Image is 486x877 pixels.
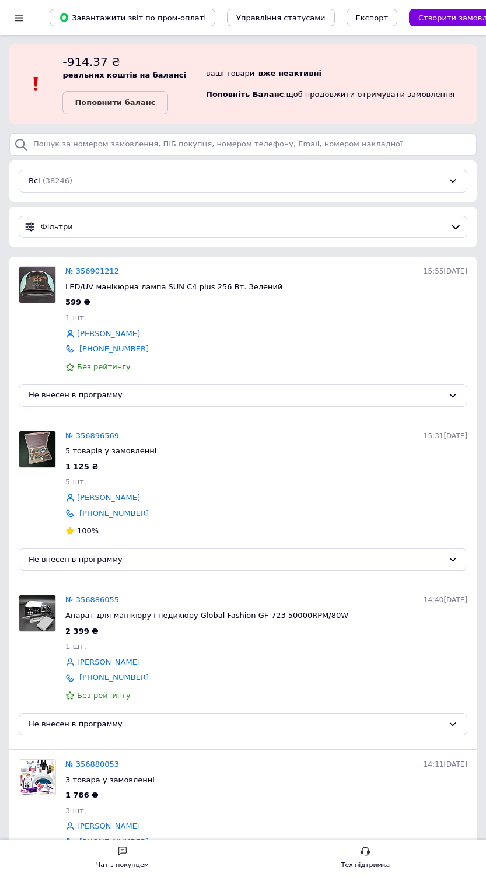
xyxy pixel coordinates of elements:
b: вже неактивні [258,69,321,78]
div: Не внесен в программу [29,554,443,566]
a: Поповнити баланс [62,91,167,114]
span: 100% [77,526,99,535]
a: [PHONE_NUMBER] [79,344,149,353]
button: Управління статусами [227,9,335,26]
b: Поповнити баланс [75,98,155,107]
span: 2 399 ₴ [65,627,98,635]
span: 599 ₴ [65,298,90,306]
a: [PERSON_NAME] [77,657,140,668]
a: [PHONE_NUMBER] [79,837,149,846]
span: Без рейтингу [77,691,131,700]
span: 1 125 ₴ [65,462,98,471]
span: 1 шт. [65,313,86,322]
span: Апарат для манікюру і педикюру Global Fashion GF-723 50000RPM/80W [65,611,348,620]
a: [PHONE_NUMBER] [79,673,149,682]
div: Не внесен в программу [29,389,443,401]
span: 15:31[DATE] [424,432,467,440]
div: 3 товара у замовленні [65,775,467,785]
span: 1 786 ₴ [65,791,98,799]
span: 3 шт. [65,806,86,815]
a: Фото товару [19,266,56,303]
span: 5 шт. [65,477,86,486]
span: 1 шт. [65,642,86,651]
span: Завантажити звіт по пром-оплаті [59,12,206,23]
span: 15:55[DATE] [424,267,467,275]
a: № 356880053 [65,760,119,768]
img: Фото товару [19,267,55,303]
button: Експорт [347,9,398,26]
span: Фільтри [41,222,446,233]
div: Не внесен в программу [29,718,443,731]
a: № 356886055 [65,595,119,604]
img: Фото товару [19,760,55,796]
a: Фото товару [19,759,56,796]
div: Чат з покупцем [96,859,149,871]
a: [PERSON_NAME] [77,821,140,832]
b: Поповніть Баланс [206,90,284,99]
a: № 356901212 [65,267,119,275]
button: Завантажити звіт по пром-оплаті [50,9,215,26]
span: Управління статусами [236,13,326,22]
img: Фото товару [19,595,55,631]
a: № 356896569 [65,431,119,440]
span: LED/UV манікюрна лампа SUN C4 plus 256 Вт. Зелений [65,282,282,291]
span: Без рейтингу [77,362,131,371]
span: 14:40[DATE] [424,596,467,604]
span: 14:11[DATE] [424,760,467,768]
b: реальних коштів на балансі [62,71,186,79]
div: ваші товари , щоб продовжити отримувати замовлення [206,54,477,114]
img: :exclamation: [27,75,45,93]
span: -914.37 ₴ [62,55,120,69]
a: Фото товару [19,431,56,468]
img: Фото товару [19,431,55,467]
a: [PERSON_NAME] [77,492,140,504]
div: 5 товарів у замовленні [65,446,467,456]
a: Фото товару [19,595,56,632]
input: Пошук за номером замовлення, ПІБ покупця, номером телефону, Email, номером накладної [9,133,477,156]
div: Тех підтримка [341,859,390,871]
span: Експорт [356,13,389,22]
a: [PHONE_NUMBER] [79,509,149,518]
a: [PERSON_NAME] [77,329,140,340]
